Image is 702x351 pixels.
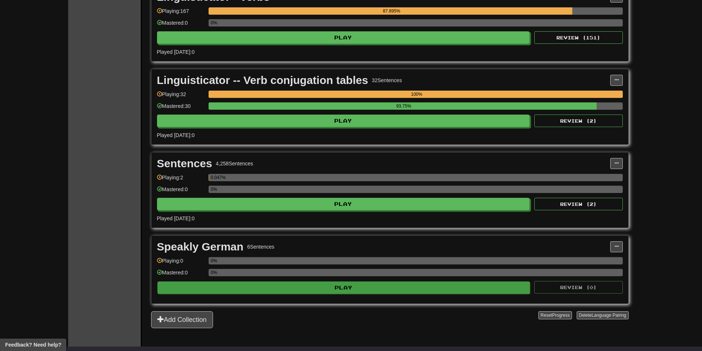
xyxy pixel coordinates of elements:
div: 4,258 Sentences [216,160,253,167]
div: Playing: 167 [157,7,205,20]
div: Mastered: 0 [157,269,205,281]
span: Open feedback widget [5,341,61,348]
span: Played [DATE]: 0 [157,215,195,221]
div: Mastered: 30 [157,102,205,115]
div: 87.895% [211,7,573,15]
button: Play [157,198,530,210]
span: Language Pairing [591,313,626,318]
button: Review (2) [534,115,623,127]
div: 6 Sentences [247,243,275,250]
button: Review (151) [534,31,623,44]
div: Playing: 2 [157,174,205,186]
div: Mastered: 0 [157,19,205,31]
div: 93.75% [211,102,597,110]
div: Playing: 32 [157,91,205,103]
div: Playing: 0 [157,257,205,269]
span: Played [DATE]: 0 [157,49,195,55]
button: DeleteLanguage Pairing [577,311,629,319]
div: 32 Sentences [372,77,402,84]
span: Played [DATE]: 0 [157,132,195,138]
button: Review (2) [534,198,623,210]
button: Add Collection [151,311,213,328]
button: Play [157,31,530,44]
div: 100% [211,91,623,98]
button: Play [157,281,530,294]
div: Sentences [157,158,212,169]
button: Review (0) [534,281,623,294]
div: Speakly German [157,241,244,252]
div: Mastered: 0 [157,186,205,198]
button: Play [157,115,530,127]
button: ResetProgress [538,311,572,319]
div: Linguisticator -- Verb conjugation tables [157,75,368,86]
span: Progress [552,313,570,318]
